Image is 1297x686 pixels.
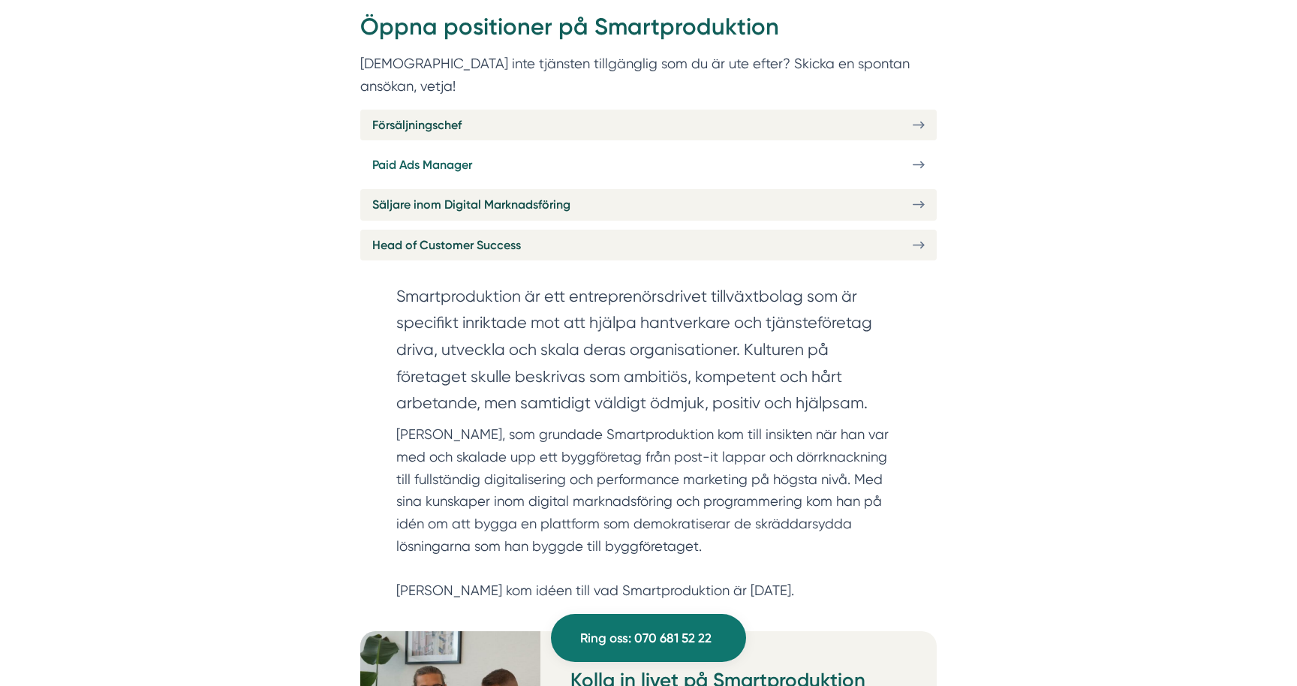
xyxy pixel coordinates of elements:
section: Smartproduktion är ett entreprenörsdrivet tillväxtbolag som är specifikt inriktade mot att hjälpa... [396,283,901,424]
span: Paid Ads Manager [372,155,472,174]
h2: Öppna positioner på Smartproduktion [360,11,937,53]
a: Försäljningschef [360,110,937,140]
span: Försäljningschef [372,116,462,134]
p: [DEMOGRAPHIC_DATA] inte tjänsten tillgänglig som du är ute efter? Skicka en spontan ansökan, vetja! [360,53,937,97]
a: Paid Ads Manager [360,149,937,180]
p: [PERSON_NAME], som grundade Smartproduktion kom till insikten när han var med och skalade upp ett... [396,423,901,602]
span: Ring oss: 070 681 52 22 [580,628,712,648]
a: Säljare inom Digital Marknadsföring [360,189,937,220]
a: Head of Customer Success [360,230,937,260]
a: Ring oss: 070 681 52 22 [551,614,746,662]
span: Head of Customer Success [372,236,521,254]
span: Säljare inom Digital Marknadsföring [372,195,570,214]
